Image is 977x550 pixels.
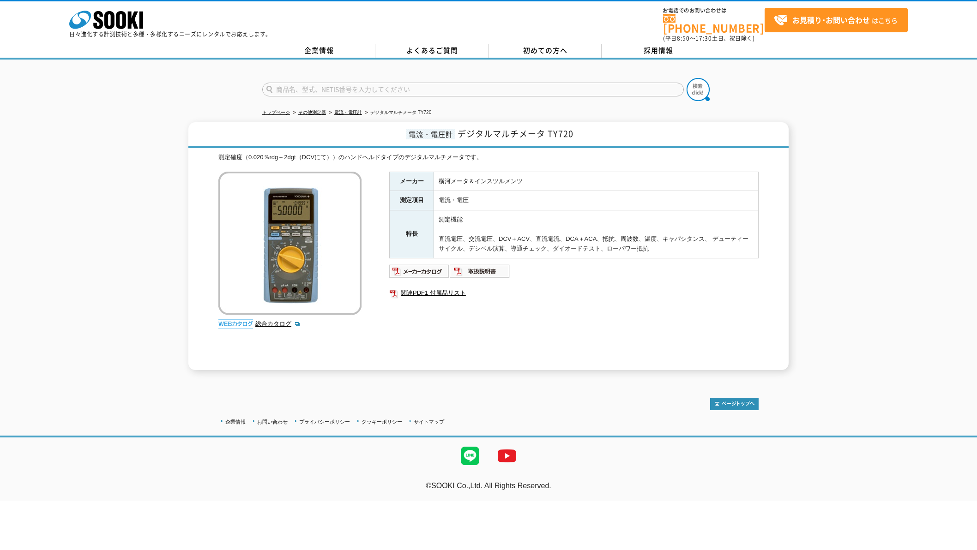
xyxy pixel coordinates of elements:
[677,34,690,42] span: 8:50
[334,110,362,115] a: 電流・電圧計
[406,129,455,139] span: 電流・電圧計
[363,108,431,118] li: デジタルマルチメータ TY720
[941,491,977,499] a: テストMail
[687,78,710,101] img: btn_search.png
[450,264,510,279] img: 取扱説明書
[362,419,402,424] a: クッキーポリシー
[710,398,759,410] img: トップページへ
[488,44,602,58] a: 初めての方へ
[663,34,754,42] span: (平日 ～ 土日、祝日除く)
[488,437,525,474] img: YouTube
[450,270,510,277] a: 取扱説明書
[390,210,434,258] th: 特長
[390,172,434,191] th: メーカー
[765,8,908,32] a: お見積り･お問い合わせはこちら
[390,191,434,210] th: 測定項目
[262,44,375,58] a: 企業情報
[375,44,488,58] a: よくあるご質問
[218,153,759,162] div: 測定確度（0.020％rdg＋2dgt（DCVにて））のハンドヘルドタイプのデジタルマルチメータです。
[389,270,450,277] a: メーカーカタログ
[774,13,898,27] span: はこちら
[389,287,759,299] a: 関連PDF1 付属品リスト
[523,45,567,55] span: 初めての方へ
[389,264,450,279] img: メーカーカタログ
[299,419,350,424] a: プライバシーポリシー
[695,34,712,42] span: 17:30
[218,319,253,329] img: webカタログ
[225,419,246,424] a: 企業情報
[262,83,684,96] input: 商品名、型式、NETIS番号を入力してください
[257,419,288,424] a: お問い合わせ
[298,110,326,115] a: その他測定器
[414,419,444,424] a: サイトマップ
[434,191,759,210] td: 電流・電圧
[792,14,870,25] strong: お見積り･お問い合わせ
[434,210,759,258] td: 測定機能 直流電圧、交流電圧、DCV＋ACV、直流電流、DCA＋ACA、抵抗、周波数、温度、キャパシタンス、 デューティーサイクル、デシベル演算、導通チェック、ダイオードテスト、ローパワー抵抗
[458,127,573,140] span: デジタルマルチメータ TY720
[434,172,759,191] td: 横河メータ＆インスツルメンツ
[69,31,271,37] p: 日々進化する計測技術と多種・多様化するニーズにレンタルでお応えします。
[663,8,765,13] span: お電話でのお問い合わせは
[663,14,765,33] a: [PHONE_NUMBER]
[255,320,301,327] a: 総合カタログ
[218,172,362,315] img: デジタルマルチメータ TY720
[602,44,715,58] a: 採用情報
[262,110,290,115] a: トップページ
[452,437,488,474] img: LINE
